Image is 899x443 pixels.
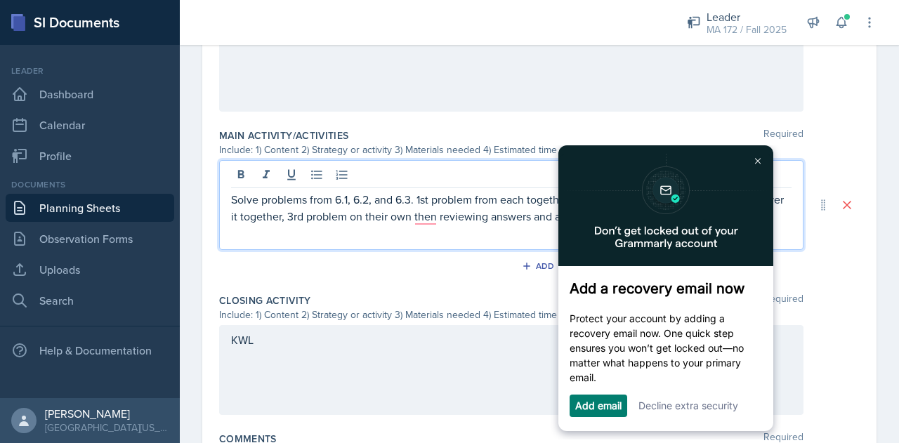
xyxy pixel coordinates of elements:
[219,128,348,143] label: Main Activity/Activities
[219,293,311,308] label: Closing Activity
[19,135,211,152] h3: Add a recovery email now
[231,331,792,348] p: KWL
[19,166,211,239] p: Protect your account by adding a recovery email now. One quick step ensures you won’t get locked ...
[219,143,803,157] div: Include: 1) Content 2) Strategy or activity 3) Materials needed 4) Estimated time
[707,8,787,25] div: Leader
[6,256,174,284] a: Uploads
[525,260,555,272] div: Add
[231,191,792,225] p: Solve problems from 6.1, 6.2, and 6.3. 1st problem from each together, 2nd problem on their own t...
[6,286,174,315] a: Search
[25,254,71,266] a: Add email
[88,254,188,266] a: Decline extra security
[763,293,803,308] span: Required
[517,256,563,277] button: Add
[763,128,803,143] span: Required
[6,111,174,139] a: Calendar
[231,191,792,225] div: To enrich screen reader interactions, please activate Accessibility in Grammarly extension settings
[6,336,174,364] div: Help & Documentation
[6,178,174,191] div: Documents
[707,22,787,37] div: MA 172 / Fall 2025
[45,406,169,421] div: [PERSON_NAME]
[6,194,174,222] a: Planning Sheets
[45,421,169,435] div: [GEOGRAPHIC_DATA][US_STATE] in [GEOGRAPHIC_DATA]
[6,65,174,77] div: Leader
[6,80,174,108] a: Dashboard
[8,8,223,121] img: 306x160%20%282%29.png
[219,308,803,322] div: Include: 1) Content 2) Strategy or activity 3) Materials needed 4) Estimated time
[6,225,174,253] a: Observation Forms
[204,13,210,19] img: close_x_white.png
[6,142,174,170] a: Profile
